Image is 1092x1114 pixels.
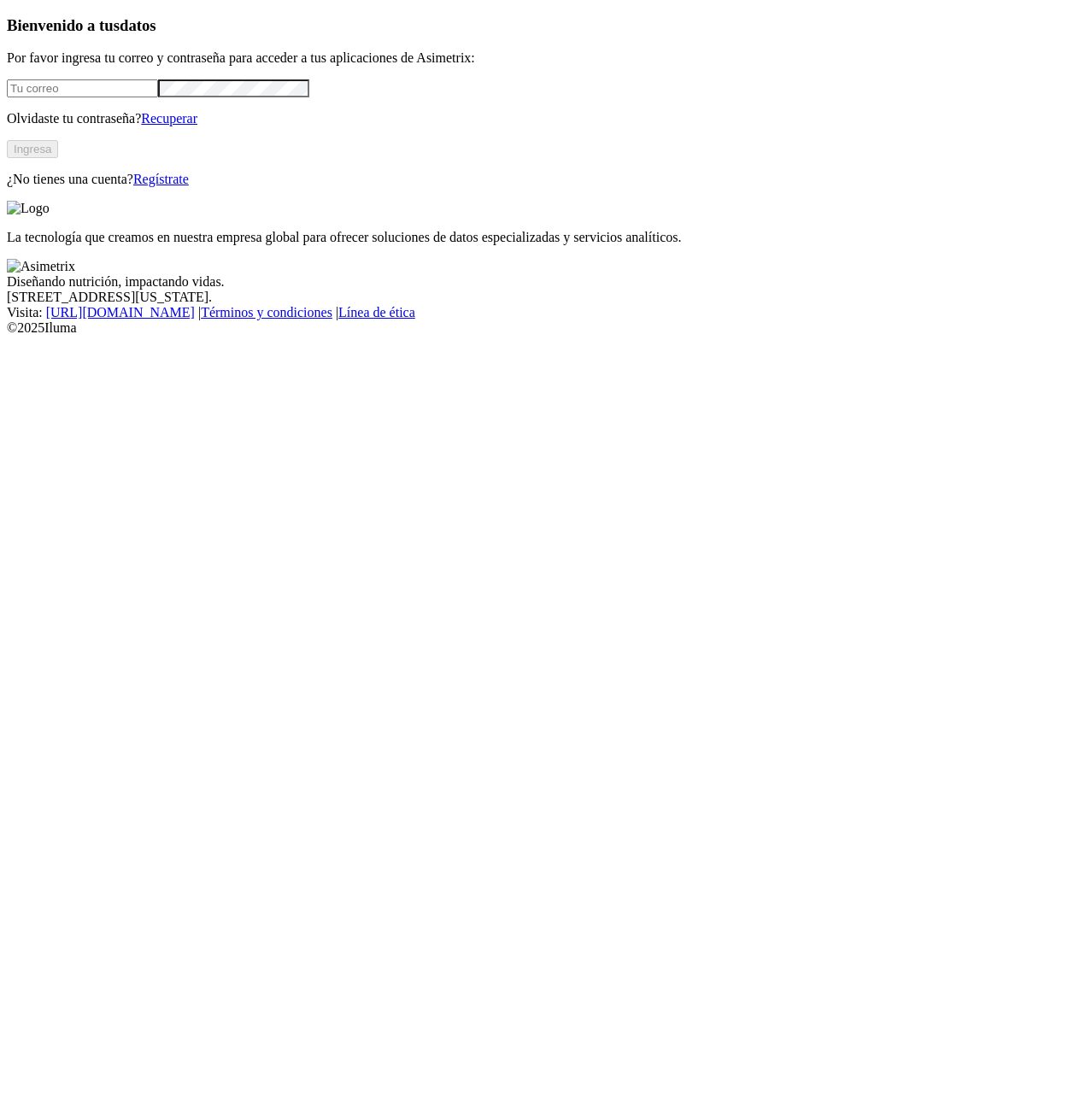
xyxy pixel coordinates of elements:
[7,201,50,216] img: Logo
[7,230,1085,245] p: La tecnología que creamos en nuestra empresa global para ofrecer soluciones de datos especializad...
[7,111,1085,126] p: Olvidaste tu contraseña?
[201,305,332,320] a: Términos y condiciones
[46,305,195,320] a: [URL][DOMAIN_NAME]
[141,111,197,126] a: Recuperar
[7,172,1085,187] p: ¿No tienes una cuenta?
[7,259,75,274] img: Asimetrix
[120,16,156,34] span: datos
[338,305,415,320] a: Línea de ética
[7,305,1085,320] div: Visita : | |
[7,16,1085,35] h3: Bienvenido a tus
[7,320,1085,336] div: © 2025 Iluma
[7,140,58,158] button: Ingresa
[7,274,1085,290] div: Diseñando nutrición, impactando vidas.
[7,290,1085,305] div: [STREET_ADDRESS][US_STATE].
[7,79,158,97] input: Tu correo
[7,50,1085,66] p: Por favor ingresa tu correo y contraseña para acceder a tus aplicaciones de Asimetrix:
[133,172,189,186] a: Regístrate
